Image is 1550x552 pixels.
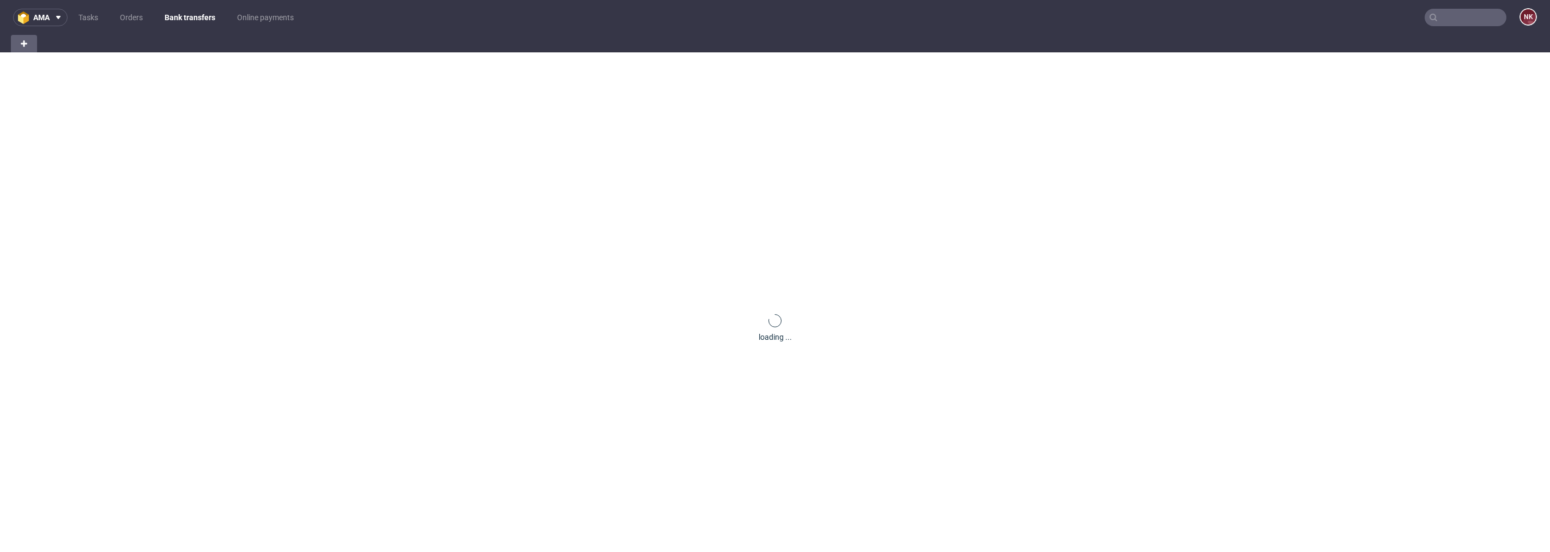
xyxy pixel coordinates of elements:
a: Bank transfers [158,9,222,26]
a: Tasks [72,9,105,26]
a: Online payments [231,9,300,26]
div: loading ... [759,332,792,343]
img: logo [18,11,33,24]
figcaption: NK [1521,9,1536,25]
button: ama [13,9,68,26]
a: Orders [113,9,149,26]
span: ama [33,14,50,21]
